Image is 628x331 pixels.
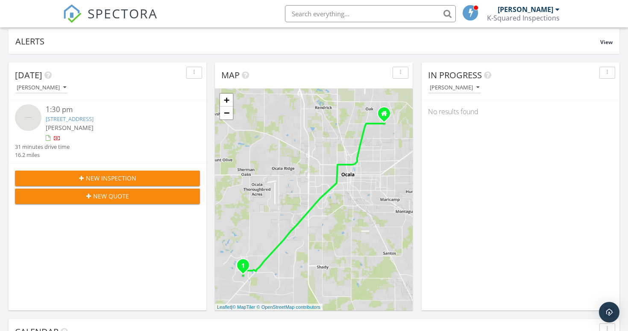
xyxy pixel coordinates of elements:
img: streetview [15,104,41,131]
a: SPECTORA [63,12,158,30]
span: In Progress [428,69,482,81]
div: 8431 SW 93rd Pl F, Ocala, FL 34481 [243,265,248,270]
button: [PERSON_NAME] [15,82,68,94]
div: 31 minutes drive time [15,143,70,151]
a: Zoom in [220,94,233,106]
div: No results found [422,100,619,123]
button: New Quote [15,189,200,204]
div: Open Intercom Messenger [599,302,619,322]
a: Leaflet [217,304,231,310]
div: Alerts [15,35,600,47]
a: [STREET_ADDRESS] [46,115,94,123]
div: | [215,304,323,311]
span: [DATE] [15,69,42,81]
input: Search everything... [285,5,456,22]
a: © OpenStreetMap contributors [257,304,320,310]
div: K-Squared Inspections [487,14,560,22]
button: New Inspection [15,171,200,186]
div: [PERSON_NAME] [430,85,479,91]
button: [PERSON_NAME] [428,82,481,94]
a: 1:30 pm [STREET_ADDRESS] [PERSON_NAME] 31 minutes drive time 16.2 miles [15,104,200,159]
i: 1 [241,263,245,269]
div: [PERSON_NAME] [498,5,553,14]
img: The Best Home Inspection Software - Spectora [63,4,82,23]
span: New Inspection [86,174,136,183]
a: © MapTiler [232,304,255,310]
span: [PERSON_NAME] [46,124,94,132]
span: Map [221,69,240,81]
span: SPECTORA [88,4,158,22]
span: New Quote [93,192,129,201]
div: 1:30 pm [46,104,185,115]
span: View [600,38,613,46]
div: 16.2 miles [15,151,70,159]
a: Zoom out [220,106,233,119]
div: [PERSON_NAME] [17,85,66,91]
div: 2801 NE 49th St., Ocala Fl 34479 [384,113,389,118]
